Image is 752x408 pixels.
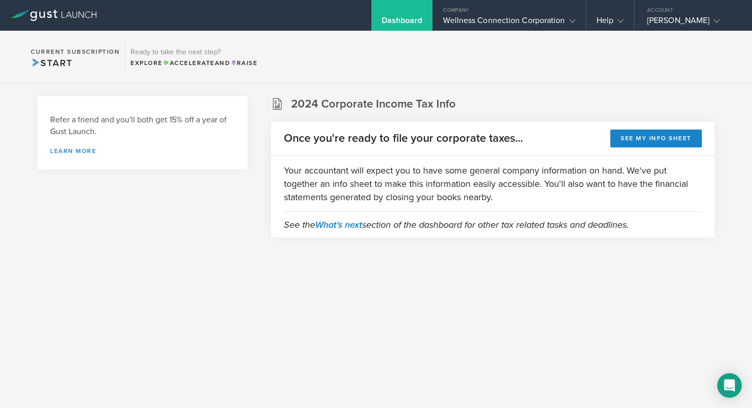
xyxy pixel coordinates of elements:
[443,15,575,31] div: Wellness Connection Corporation
[717,373,742,398] div: Open Intercom Messenger
[125,41,262,73] div: Ready to take the next step?ExploreAccelerateandRaise
[130,58,257,68] div: Explore
[50,148,235,154] a: Learn more
[382,15,423,31] div: Dashboard
[291,97,456,112] h2: 2024 Corporate Income Tax Info
[284,131,523,146] h2: Once you're ready to file your corporate taxes...
[130,49,257,56] h3: Ready to take the next step?
[284,164,702,204] p: Your accountant will expect you to have some general company information on hand. We've put toget...
[163,59,231,67] span: and
[596,15,624,31] div: Help
[315,219,362,230] a: What's next
[284,219,629,230] em: See the section of the dashboard for other tax related tasks and deadlines.
[647,15,734,31] div: [PERSON_NAME]
[31,57,72,69] span: Start
[610,130,702,147] button: See my info sheet
[50,114,235,138] h3: Refer a friend and you'll both get 15% off a year of Gust Launch.
[31,49,120,55] h2: Current Subscription
[163,59,215,67] span: Accelerate
[230,59,257,67] span: Raise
